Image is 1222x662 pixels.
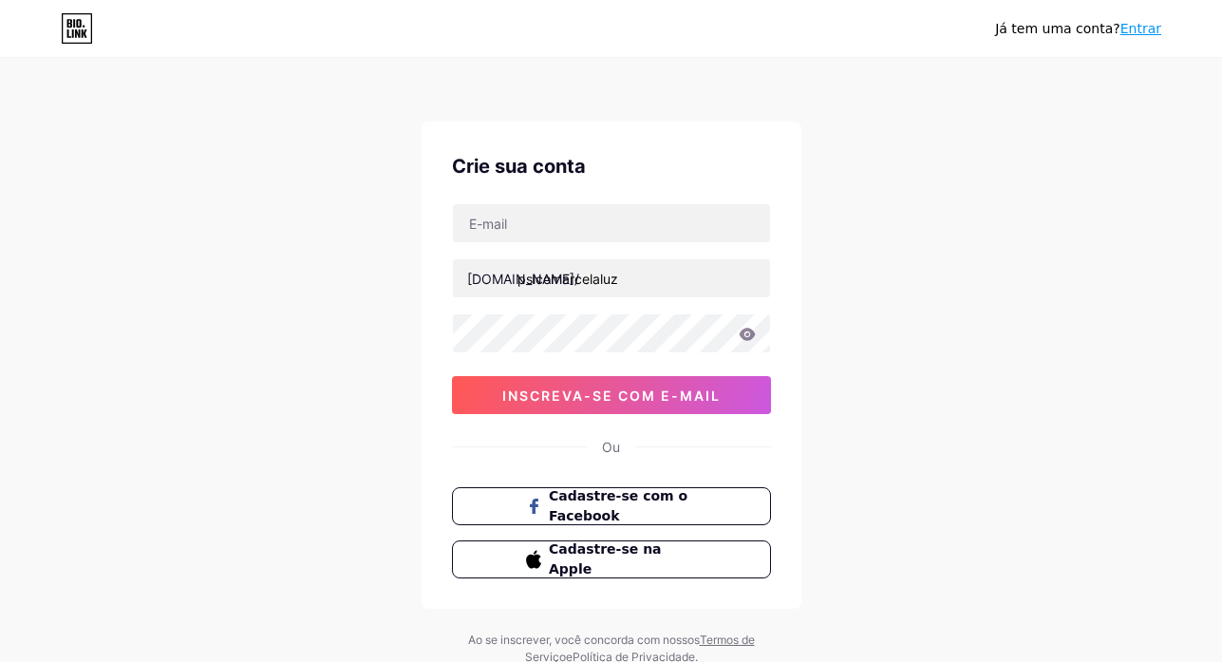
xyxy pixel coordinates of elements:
button: inscreva-se com e-mail [452,376,771,414]
font: Já tem uma conta? [995,21,1120,36]
font: inscreva-se com e-mail [502,388,721,404]
button: Cadastre-se na Apple [452,540,771,578]
font: [DOMAIN_NAME]/ [467,271,579,287]
font: Ou [602,439,620,455]
font: Cadastre-se na Apple [549,541,662,577]
font: Crie sua conta [452,155,586,178]
font: Cadastre-se com o Facebook [549,488,687,523]
input: E-mail [453,204,770,242]
input: nome de usuário [453,259,770,297]
font: Ao se inscrever, você concorda com nossos [468,633,700,647]
a: Entrar [1120,21,1161,36]
button: Cadastre-se com o Facebook [452,487,771,525]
